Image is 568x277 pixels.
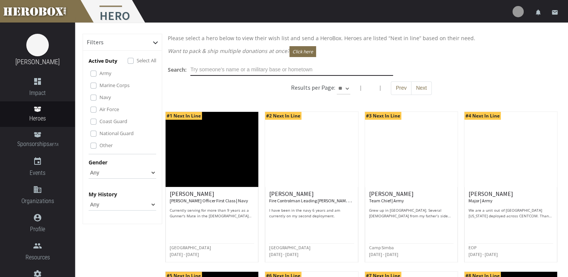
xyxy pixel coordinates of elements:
small: Camp Simba [369,245,394,250]
label: Marine Corps [99,81,130,89]
a: [PERSON_NAME] [15,58,60,66]
label: My History [89,190,117,199]
small: [DATE] - [DATE] [170,251,199,257]
input: Try someone's name or a military base or hometown [190,64,393,76]
small: [PERSON_NAME] Officer First Class | Navy [170,198,248,203]
small: [DATE] - [DATE] [369,251,398,257]
p: We are a unit out of [GEOGRAPHIC_DATA] [US_STATE] deployed across CENTCOM. Thank you for your don... [469,208,553,219]
label: Search: [168,65,187,74]
label: Other [99,141,113,149]
label: Air Force [99,105,119,113]
a: #4 Next In Line [PERSON_NAME] Major | Army We are a unit out of [GEOGRAPHIC_DATA] [US_STATE] depl... [464,111,557,262]
span: #4 Next In Line [464,112,501,120]
small: BETA [49,142,58,147]
small: Fire Controlman Leading [PERSON_NAME] Officer | Navy [269,196,376,204]
small: Team Chief | Army [369,198,404,203]
span: #3 Next In Line [365,112,401,120]
label: National Guard [99,129,134,137]
h6: [PERSON_NAME] [269,191,354,204]
label: Coast Guard [99,117,127,125]
i: email [551,9,558,16]
span: #1 Next In Line [166,112,202,120]
h6: [PERSON_NAME] [469,191,553,204]
p: Grew up in [GEOGRAPHIC_DATA]. Several [DEMOGRAPHIC_DATA] from my father’s side were in the Army w... [369,208,453,219]
h6: [PERSON_NAME] [369,191,453,204]
h6: Filters [87,39,104,46]
small: [GEOGRAPHIC_DATA] [269,245,310,250]
label: Navy [99,93,111,101]
a: #3 Next In Line [PERSON_NAME] Team Chief | Army Grew up in [GEOGRAPHIC_DATA]. Several [DEMOGRAPHI... [365,111,458,262]
small: EOP [469,245,476,250]
p: Please select a hero below to view their wish list and send a HeroBox. Heroes are listed “Next in... [168,34,555,42]
small: [GEOGRAPHIC_DATA] [170,245,211,250]
button: Next [411,81,432,95]
p: I have been in the navy 6 years and am currently on my second deployment. [269,208,354,219]
button: Click here [289,46,316,57]
h6: Results per Page: [291,84,335,91]
label: Army [99,69,111,77]
p: Active Duty [89,57,117,65]
button: Prev [391,81,411,95]
i: notifications [535,9,542,16]
a: #1 Next In Line [PERSON_NAME] [PERSON_NAME] Officer First Class | Navy Currently serving for more... [165,111,259,262]
span: | [379,84,382,91]
p: Currently serving for more than 9 years as a Gunner's Mate in the [DEMOGRAPHIC_DATA] Navy and on ... [170,208,254,219]
a: #2 Next In Line [PERSON_NAME] Fire Controlman Leading [PERSON_NAME] Officer | Navy I have been in... [265,111,358,262]
img: user-image [512,6,524,17]
span: #2 Next In Line [265,112,301,120]
label: Select All [137,56,156,65]
span: | [359,84,362,91]
p: Want to pack & ship multiple donations at once? [168,46,555,57]
img: image [26,34,49,56]
h6: [PERSON_NAME] [170,191,254,204]
small: [DATE] - [DATE] [469,251,498,257]
small: Major | Army [469,198,493,203]
small: [DATE] - [DATE] [269,251,298,257]
label: Gender [89,158,107,167]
